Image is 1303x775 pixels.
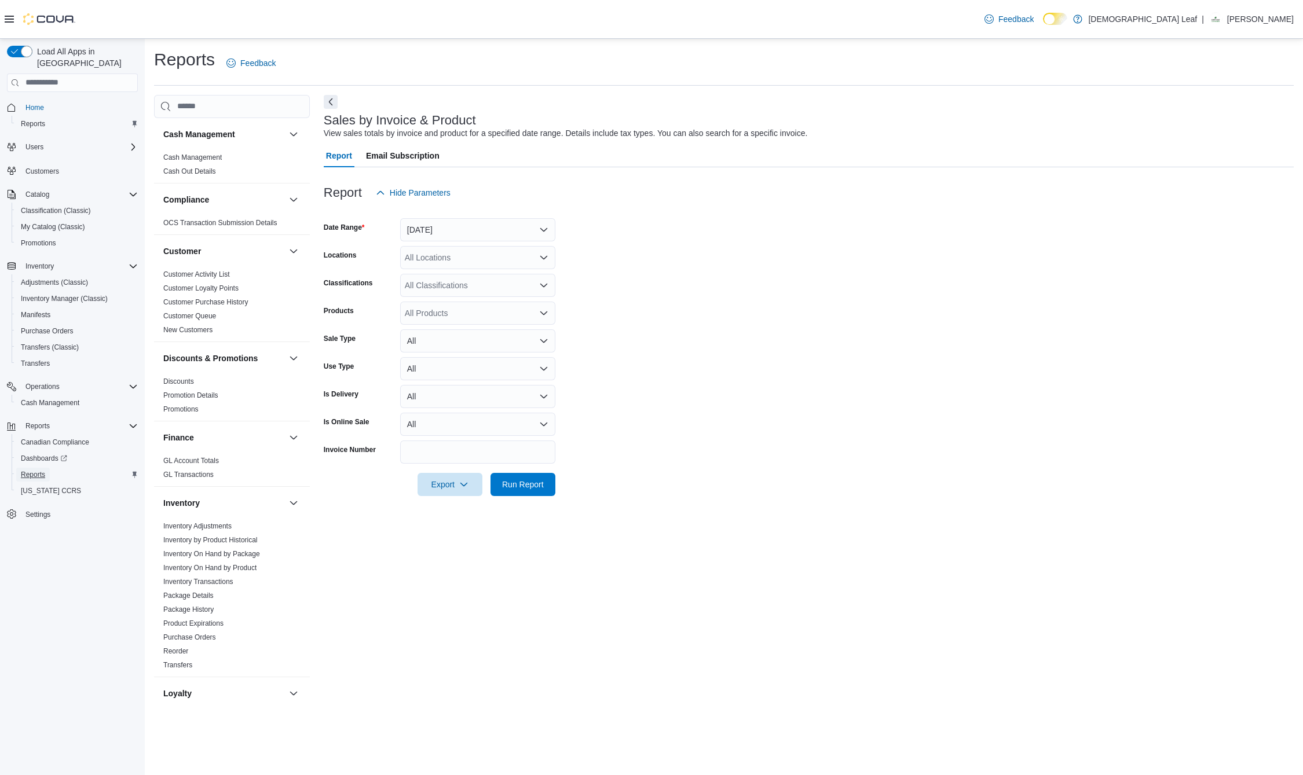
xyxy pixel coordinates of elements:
span: Discounts [163,377,194,386]
div: Discounts & Promotions [154,374,310,421]
button: Transfers (Classic) [12,339,142,355]
span: Classification (Classic) [16,204,138,218]
span: Manifests [21,310,50,319]
button: Loyalty [287,686,301,700]
span: Transfers (Classic) [21,343,79,352]
button: Home [2,99,142,116]
span: Dashboards [21,454,67,463]
span: Catalog [25,190,49,199]
a: Inventory by Product Historical [163,536,258,544]
span: Inventory On Hand by Package [163,549,260,559]
span: Customer Loyalty Points [163,284,239,293]
div: Inventory [154,519,310,677]
span: Customers [21,163,138,178]
span: Home [25,103,44,112]
span: Canadian Compliance [21,438,89,447]
span: Inventory Adjustments [163,521,232,531]
span: Inventory Manager (Classic) [21,294,108,303]
p: [PERSON_NAME] [1227,12,1294,26]
span: New Customers [163,325,213,335]
span: Reorder [163,647,188,656]
button: Open list of options [539,281,548,290]
h3: Customer [163,245,201,257]
label: Use Type [324,362,354,371]
label: Products [324,306,354,315]
h3: Cash Management [163,128,235,140]
a: Purchase Orders [16,324,78,338]
a: Canadian Compliance [16,435,94,449]
span: Purchase Orders [16,324,138,338]
span: Promotions [21,238,56,248]
button: Users [21,140,48,154]
a: Cash Out Details [163,167,216,175]
button: Cash Management [12,395,142,411]
span: Classification (Classic) [21,206,91,215]
span: Package Details [163,591,214,600]
span: Promotions [163,405,199,414]
span: Users [25,142,43,152]
p: [DEMOGRAPHIC_DATA] Leaf [1088,12,1197,26]
h3: Finance [163,432,194,443]
span: Home [21,100,138,115]
a: GL Account Totals [163,457,219,465]
span: Inventory [25,262,54,271]
span: [US_STATE] CCRS [21,486,81,495]
a: Inventory Transactions [163,578,233,586]
input: Dark Mode [1043,13,1067,25]
button: Users [2,139,142,155]
button: Cash Management [163,128,284,140]
button: Inventory [2,258,142,274]
span: Report [326,144,352,167]
label: Classifications [324,278,373,288]
a: Reports [16,468,50,482]
button: [US_STATE] CCRS [12,483,142,499]
button: Compliance [287,193,301,207]
span: Reports [16,468,138,482]
h3: Sales by Invoice & Product [324,113,476,127]
button: Finance [287,431,301,445]
span: Transfers [21,359,50,368]
span: Inventory by Product Historical [163,535,258,545]
div: Customer [154,267,310,341]
p: | [1202,12,1204,26]
button: Inventory [163,497,284,509]
a: Customer Loyalty Points [163,284,239,292]
a: Package History [163,605,214,614]
span: GL Transactions [163,470,214,479]
span: Settings [25,510,50,519]
a: Cash Management [16,396,84,410]
h3: Loyalty [163,688,192,699]
span: Feedback [998,13,1034,25]
a: Feedback [222,52,280,75]
button: [DATE] [400,218,555,241]
a: My Catalog (Classic) [16,220,90,234]
span: Load All Apps in [GEOGRAPHIC_DATA] [32,46,138,69]
div: Finance [154,454,310,486]
h3: Report [324,186,362,200]
button: Catalog [21,188,54,201]
span: GL Account Totals [163,456,219,465]
button: My Catalog (Classic) [12,219,142,235]
a: Dashboards [12,450,142,467]
button: Purchase Orders [12,323,142,339]
a: Classification (Classic) [16,204,96,218]
span: Purchase Orders [21,326,74,336]
button: Compliance [163,194,284,205]
a: Customers [21,164,64,178]
a: Adjustments (Classic) [16,276,93,289]
span: Product Expirations [163,619,224,628]
a: Feedback [980,8,1038,31]
a: Reorder [163,647,188,655]
button: Hide Parameters [371,181,455,204]
span: Canadian Compliance [16,435,138,449]
button: Reports [12,116,142,132]
span: Dashboards [16,451,138,465]
span: Email Subscription [366,144,440,167]
span: Manifests [16,308,138,322]
span: Customer Queue [163,311,216,321]
span: Customer Purchase History [163,297,248,307]
span: Export [424,473,475,496]
span: Run Report [502,479,544,490]
span: Users [21,140,138,154]
span: Transfers (Classic) [16,340,138,354]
